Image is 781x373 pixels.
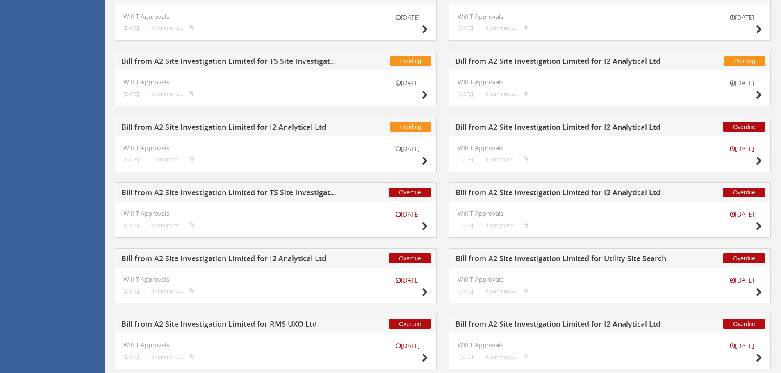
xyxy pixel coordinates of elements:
[485,288,529,294] small: 0 comments...
[723,188,765,197] span: Overdue
[123,276,428,283] h4: Will T Approvals
[387,276,428,285] small: [DATE]
[455,123,672,133] h5: Bill from A2 Site Investigation Limited for I2 Analytical Ltd
[458,13,762,20] h4: Will T Approvals
[389,319,431,329] span: Overdue
[387,145,428,153] small: [DATE]
[123,354,139,360] small: [DATE]
[485,25,529,31] small: 0 comments...
[458,288,473,294] small: [DATE]
[485,222,529,228] small: 0 comments...
[724,56,765,66] span: Pending
[458,79,762,86] h4: Will T Approvals
[723,253,765,263] span: Overdue
[151,288,195,294] small: 0 comments...
[455,320,672,330] h5: Bill from A2 Site Investigation Limited for I2 Analytical Ltd
[123,145,428,151] h4: Will T Approvals
[121,189,337,199] h5: Bill from A2 Site Investigation Limited for TS Site Investigation Ltd
[458,341,762,348] h4: Will T Approvals
[458,145,762,151] h4: Will T Approvals
[458,25,473,31] small: [DATE]
[458,91,473,97] small: [DATE]
[485,354,529,360] small: 0 comments...
[458,222,473,228] small: [DATE]
[387,79,428,87] small: [DATE]
[721,79,762,87] small: [DATE]
[485,156,529,163] small: 0 comments...
[390,56,431,66] span: Pending
[123,210,428,217] h4: Will T Approvals
[723,122,765,132] span: Overdue
[721,145,762,153] small: [DATE]
[123,156,139,163] small: [DATE]
[389,253,431,263] span: Overdue
[123,13,428,20] h4: Will T Approvals
[455,255,672,265] h5: Bill from A2 Site Investigation Limited for Utility Site Search
[721,210,762,219] small: [DATE]
[123,222,139,228] small: [DATE]
[151,222,195,228] small: 0 comments...
[723,319,765,329] span: Overdue
[387,341,428,350] small: [DATE]
[458,276,762,283] h4: Will T Approvals
[123,79,428,86] h4: Will T Approvals
[721,13,762,22] small: [DATE]
[123,91,139,97] small: [DATE]
[121,123,337,133] h5: Bill from A2 Site Investigation Limited for I2 Analytical Ltd
[390,122,431,132] span: Pending
[123,25,139,31] small: [DATE]
[721,276,762,285] small: [DATE]
[151,354,195,360] small: 0 comments...
[485,91,529,97] small: 0 comments...
[151,91,195,97] small: 0 comments...
[458,156,473,163] small: [DATE]
[387,13,428,22] small: [DATE]
[458,354,473,360] small: [DATE]
[389,188,431,197] span: Overdue
[123,288,139,294] small: [DATE]
[121,255,337,265] h5: Bill from A2 Site Investigation Limited for I2 Analytical Ltd
[721,341,762,350] small: [DATE]
[455,57,672,68] h5: Bill from A2 Site Investigation Limited for I2 Analytical Ltd
[151,156,195,163] small: 1 comments...
[151,25,195,31] small: 0 comments...
[121,320,337,330] h5: Bill from A2 Site Investigation Limited for RMS UXO Ltd
[387,210,428,219] small: [DATE]
[458,210,762,217] h4: Will T Approvals
[123,341,428,348] h4: Will T Approvals
[121,57,337,68] h5: Bill from A2 Site Investigation Limited for TS Site Investigation Ltd
[455,189,672,199] h5: Bill from A2 Site Investigation Limited for I2 Analytical Ltd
